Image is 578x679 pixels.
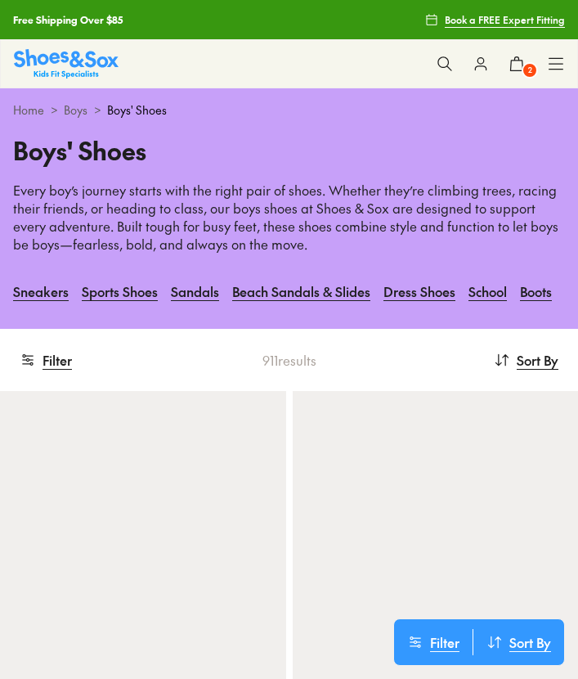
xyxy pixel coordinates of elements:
img: SNS_Logo_Responsive.svg [14,49,119,78]
div: > > [13,101,565,119]
a: Sports Shoes [82,273,158,309]
span: Sort By [509,632,551,652]
a: Book a FREE Expert Fitting [425,5,565,34]
button: 2 [499,46,535,82]
a: Beach Sandals & Slides [232,273,370,309]
span: Book a FREE Expert Fitting [445,12,565,27]
button: Filter [20,342,72,378]
a: Dress Shoes [383,273,455,309]
span: Sort By [517,350,558,370]
a: Boots [520,273,552,309]
a: Sandals [171,273,219,309]
a: Shoes & Sox [14,49,119,78]
button: Filter [394,629,473,655]
p: Every boy’s journey starts with the right pair of shoes. Whether they’re climbing trees, racing t... [13,182,565,254]
h1: Boys' Shoes [13,132,565,169]
a: School [468,273,507,309]
a: Home [13,101,44,119]
button: Sort By [494,342,558,378]
a: Boys [64,101,87,119]
button: Sort By [473,629,564,655]
span: Boys' Shoes [107,101,167,119]
a: Sneakers [13,273,69,309]
span: 2 [522,62,538,79]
